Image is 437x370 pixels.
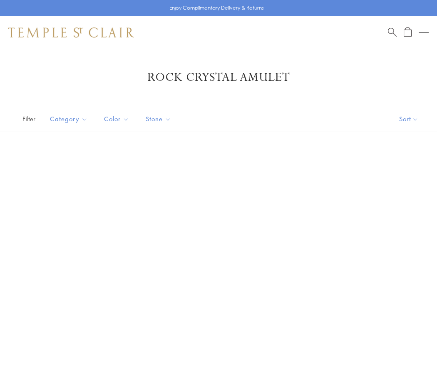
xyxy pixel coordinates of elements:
[169,4,264,12] p: Enjoy Complimentary Delivery & Returns
[139,110,177,128] button: Stone
[419,27,429,37] button: Open navigation
[388,27,397,37] a: Search
[142,114,177,124] span: Stone
[46,114,94,124] span: Category
[380,106,437,132] button: Show sort by
[21,70,416,85] h1: Rock Crystal Amulet
[98,110,135,128] button: Color
[100,114,135,124] span: Color
[8,27,134,37] img: Temple St. Clair
[44,110,94,128] button: Category
[404,27,412,37] a: Open Shopping Bag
